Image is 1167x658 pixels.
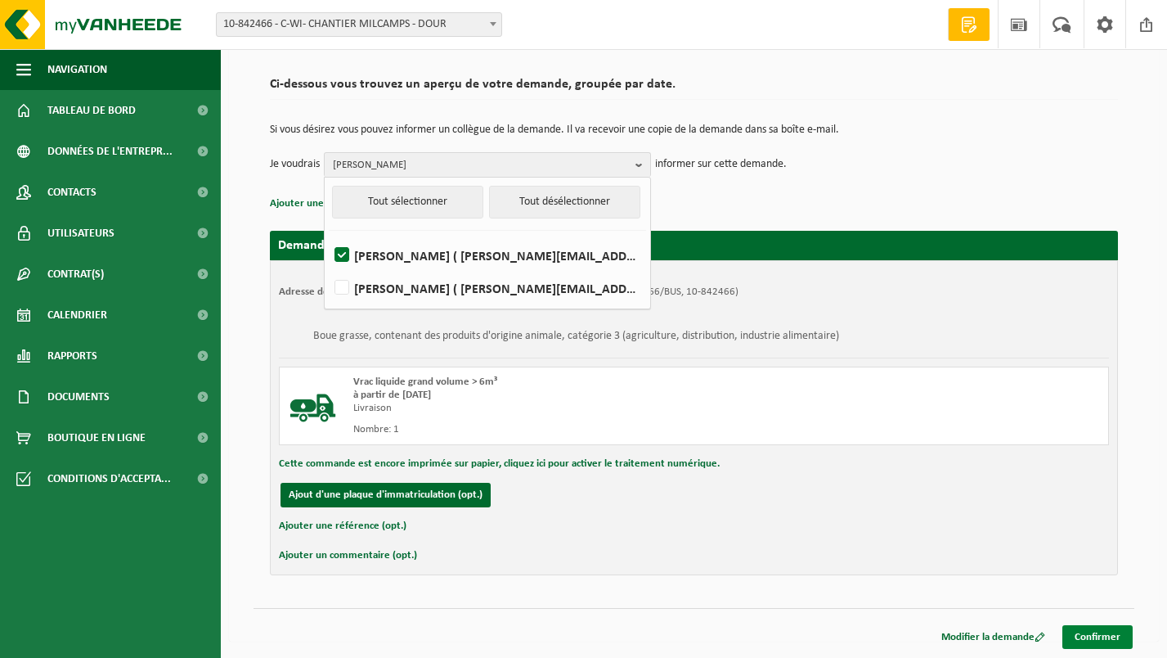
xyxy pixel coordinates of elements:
span: Utilisateurs [47,213,114,254]
div: Livraison [353,402,760,415]
button: Cette commande est encore imprimée sur papier, cliquez ici pour activer le traitement numérique. [279,453,720,475]
h2: Ci-dessous vous trouvez un aperçu de votre demande, groupée par date. [270,78,1118,100]
span: Données de l'entrepr... [47,131,173,172]
span: Calendrier [47,295,107,336]
strong: à partir de [DATE] [353,390,431,400]
button: Ajout d'une plaque d'immatriculation (opt.) [281,483,491,507]
span: Contrat(s) [47,254,104,295]
button: Tout désélectionner [489,186,640,219]
span: Contacts [47,172,97,213]
button: Ajouter une référence (opt.) [279,516,406,537]
span: Documents [47,376,110,417]
span: Navigation [47,49,107,90]
p: informer sur cette demande. [655,152,787,177]
h3: Boue grasse, contenant des produits d'origine animale, catégorie 3 (agriculture, distribution, in... [313,323,839,349]
button: [PERSON_NAME] [324,152,651,177]
a: Modifier la demande [929,625,1057,649]
span: Conditions d'accepta... [47,458,171,499]
span: Rapports [47,336,97,376]
span: Vrac liquide grand volume > 6m³ [353,376,497,387]
button: Tout sélectionner [332,186,483,219]
label: [PERSON_NAME] ( [PERSON_NAME][EMAIL_ADDRESS][DOMAIN_NAME] ) [331,243,642,268]
button: Ajouter un commentaire (opt.) [279,545,417,566]
span: [PERSON_NAME] [333,153,629,178]
strong: Demande pour [DATE] [278,239,402,252]
span: Tableau de bord [47,90,136,131]
a: Confirmer [1062,625,1133,649]
span: 10-842466 - C-WI- CHANTIER MILCAMPS - DOUR [216,12,502,37]
p: Si vous désirez vous pouvez informer un collègue de la demande. Il va recevoir une copie de la de... [270,124,1118,136]
strong: Adresse de placement: [279,286,382,297]
span: Boutique en ligne [47,417,146,458]
div: Nombre: 1 [353,423,760,436]
img: BL-LQ-LV.png [288,376,337,425]
label: [PERSON_NAME] ( [PERSON_NAME][EMAIL_ADDRESS][DOMAIN_NAME] ) [331,276,642,300]
button: Ajouter une référence (opt.) [270,193,397,214]
p: Je voudrais [270,152,320,177]
span: 10-842466 - C-WI- CHANTIER MILCAMPS - DOUR [217,13,501,36]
